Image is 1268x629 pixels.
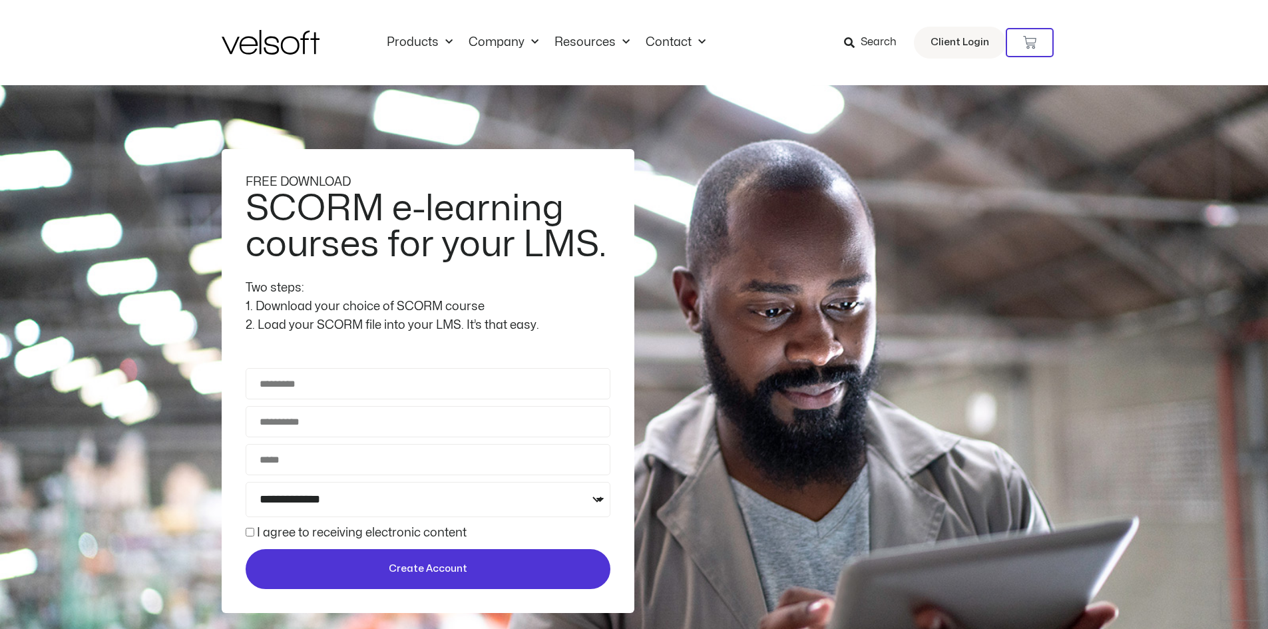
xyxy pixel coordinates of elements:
[246,549,610,589] button: Create Account
[931,34,989,51] span: Client Login
[546,35,638,50] a: ResourcesMenu Toggle
[246,298,610,316] div: 1. Download your choice of SCORM course
[246,191,607,263] h2: SCORM e-learning courses for your LMS.
[638,35,714,50] a: ContactMenu Toggle
[844,31,906,54] a: Search
[246,173,610,192] div: FREE DOWNLOAD
[861,34,897,51] span: Search
[461,35,546,50] a: CompanyMenu Toggle
[246,279,610,298] div: Two steps:
[257,527,467,538] label: I agree to receiving electronic content
[246,316,610,335] div: 2. Load your SCORM file into your LMS. It’s that easy.
[914,27,1006,59] a: Client Login
[389,561,467,577] span: Create Account
[379,35,714,50] nav: Menu
[222,30,319,55] img: Velsoft Training Materials
[379,35,461,50] a: ProductsMenu Toggle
